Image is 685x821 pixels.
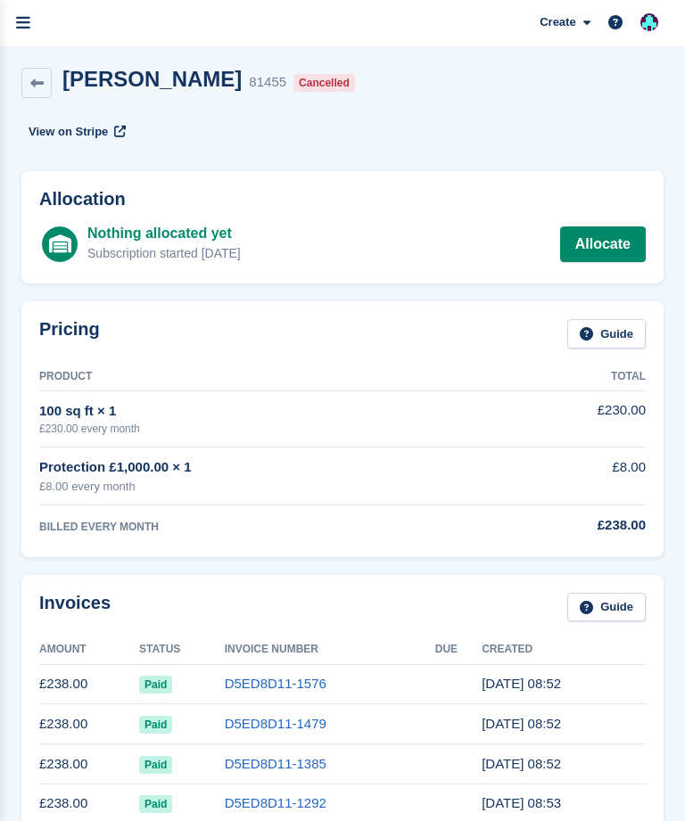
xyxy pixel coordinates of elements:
[139,676,172,694] span: Paid
[540,13,575,31] span: Create
[39,704,139,744] td: £238.00
[39,744,139,784] td: £238.00
[87,223,241,244] div: Nothing allocated yet
[225,716,326,731] a: D5ED8D11-1479
[567,593,646,622] a: Guide
[39,636,139,664] th: Amount
[482,756,561,771] time: 2025-06-11 07:52:56 UTC
[225,636,435,664] th: Invoice Number
[499,447,646,505] td: £8.00
[499,515,646,536] div: £238.00
[139,756,172,774] span: Paid
[21,117,129,146] a: View on Stripe
[139,795,172,813] span: Paid
[39,189,646,209] h2: Allocation
[225,756,326,771] a: D5ED8D11-1385
[139,716,172,734] span: Paid
[39,421,499,437] div: £230.00 every month
[87,244,241,263] div: Subscription started [DATE]
[249,72,286,93] div: 81455
[39,593,111,622] h2: Invoices
[640,13,658,31] img: Simon Gardner
[482,795,561,810] time: 2025-05-11 07:53:09 UTC
[293,74,355,92] div: Cancelled
[62,67,242,91] h2: [PERSON_NAME]
[482,716,561,731] time: 2025-07-11 07:52:24 UTC
[39,319,100,349] h2: Pricing
[29,123,108,141] span: View on Stripe
[560,226,646,262] a: Allocate
[39,519,499,535] div: BILLED EVERY MONTH
[482,676,561,691] time: 2025-08-11 07:52:43 UTC
[39,363,499,391] th: Product
[39,401,499,422] div: 100 sq ft × 1
[499,390,646,447] td: £230.00
[39,664,139,704] td: £238.00
[225,795,326,810] a: D5ED8D11-1292
[39,478,499,496] div: £8.00 every month
[39,457,499,478] div: Protection £1,000.00 × 1
[499,363,646,391] th: Total
[225,676,326,691] a: D5ED8D11-1576
[435,636,482,664] th: Due
[482,636,646,664] th: Created
[139,636,225,664] th: Status
[567,319,646,349] a: Guide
